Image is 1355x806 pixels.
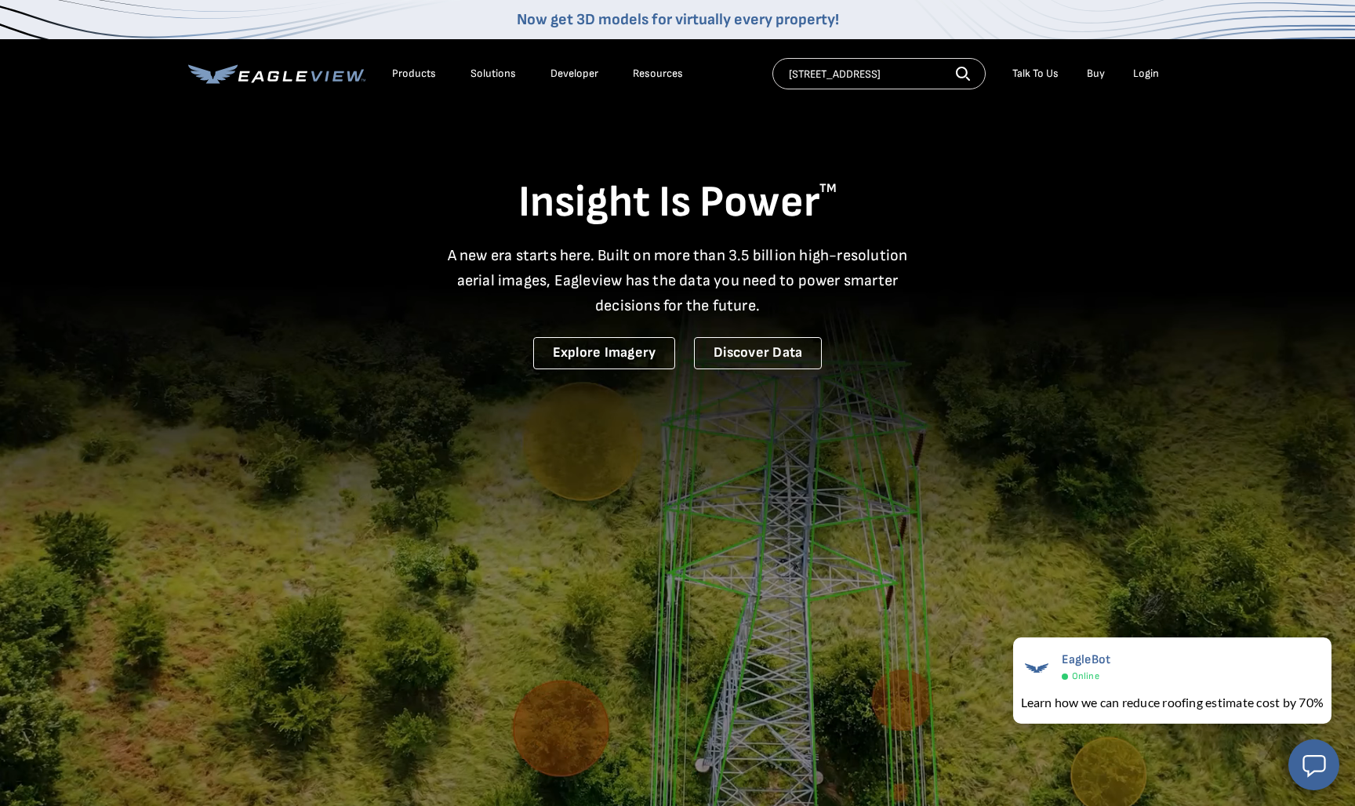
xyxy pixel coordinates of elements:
[470,67,516,81] div: Solutions
[1087,67,1105,81] a: Buy
[694,337,822,369] a: Discover Data
[550,67,598,81] a: Developer
[633,67,683,81] div: Resources
[1133,67,1159,81] div: Login
[1021,652,1052,684] img: EagleBot
[1012,67,1059,81] div: Talk To Us
[772,58,986,89] input: Search
[533,337,676,369] a: Explore Imagery
[517,10,839,29] a: Now get 3D models for virtually every property!
[1072,670,1099,682] span: Online
[392,67,436,81] div: Products
[819,181,837,196] sup: TM
[188,176,1167,231] h1: Insight Is Power
[1021,693,1324,712] div: Learn how we can reduce roofing estimate cost by 70%
[1288,739,1339,790] button: Open chat window
[1062,652,1111,667] span: EagleBot
[438,243,917,318] p: A new era starts here. Built on more than 3.5 billion high-resolution aerial images, Eagleview ha...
